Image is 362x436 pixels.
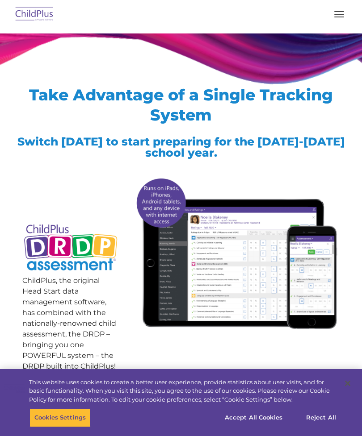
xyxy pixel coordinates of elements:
div: This website uses cookies to create a better user experience, provide statistics about user visit... [29,378,337,404]
span: ChildPlus, the original Head Start data management software, has combined with the nationally-ren... [22,276,116,370]
button: Close [338,374,358,393]
button: Cookies Settings [29,408,91,427]
button: Reject All [293,408,349,427]
img: ChildPlus by Procare Solutions [13,4,55,25]
button: Accept All Cookies [220,408,287,427]
img: Copyright - DRDP Logo [22,219,119,278]
img: All-devices [133,174,340,332]
span: Take Advantage of a Single Tracking System [29,85,333,125]
span: Switch [DATE] to start preparing for the [DATE]-[DATE] school year. [17,135,345,159]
